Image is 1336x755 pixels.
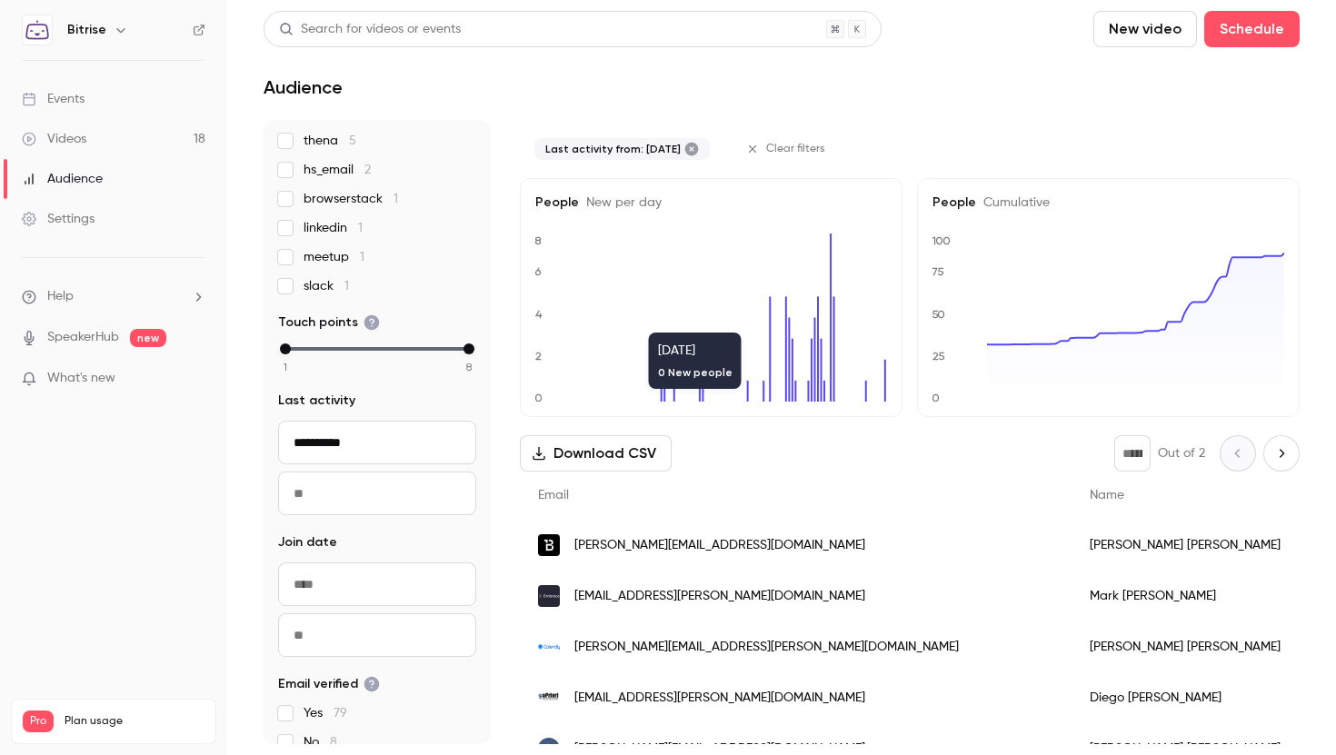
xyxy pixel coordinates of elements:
span: Name [1090,489,1124,502]
span: Clear filters [766,142,825,156]
span: 79 [334,707,347,720]
div: min [280,343,291,354]
span: 1 [284,359,287,375]
img: backbase.com [538,534,560,556]
div: [PERSON_NAME] [PERSON_NAME] [1072,621,1330,672]
text: 4 [535,308,543,321]
button: New video [1093,11,1197,47]
img: apriorins.com [538,687,560,709]
text: 8 [534,234,542,247]
span: 8 [466,359,472,375]
span: 8 [330,736,337,749]
span: [EMAIL_ADDRESS][PERSON_NAME][DOMAIN_NAME] [574,587,865,606]
h6: Bitrise [67,21,106,39]
img: Bitrise [23,15,52,45]
span: Cumulative [976,196,1050,209]
img: calendly.com [538,644,560,650]
div: Events [22,90,85,108]
span: What's new [47,369,115,388]
h5: People [535,194,887,212]
span: Join date [278,533,337,551]
input: To [278,472,476,515]
text: 50 [932,308,945,321]
button: Clear filters [739,134,836,164]
span: Pro [23,710,54,732]
div: [PERSON_NAME] [PERSON_NAME] [1072,520,1330,571]
button: Next page [1263,435,1300,472]
span: 5 [349,134,356,147]
span: Plan usage [65,714,204,729]
span: [PERSON_NAME][EMAIL_ADDRESS][PERSON_NAME][DOMAIN_NAME] [574,638,959,657]
span: No [304,733,337,751]
span: thena [304,132,356,150]
span: 1 [360,251,364,263]
span: Email verified [278,675,380,693]
span: 2 [364,164,371,176]
span: Help [47,287,74,306]
text: 100 [932,234,951,247]
p: Out of 2 [1158,444,1205,462]
text: 0 [534,392,543,404]
div: Search for videos or events [279,20,461,39]
span: Last activity [278,392,355,410]
span: browserstack [304,190,398,208]
span: [EMAIL_ADDRESS][PERSON_NAME][DOMAIN_NAME] [574,689,865,708]
div: Diego [PERSON_NAME] [1072,672,1330,723]
input: From [278,562,476,606]
span: New per day [579,196,662,209]
text: 0 [932,392,940,404]
span: meetup [304,248,364,266]
span: Email [538,489,569,502]
span: hs_email [304,161,371,179]
span: 1 [344,280,349,293]
input: From [278,421,476,464]
span: Yes [304,704,347,722]
h1: Audience [264,76,343,98]
div: Videos [22,130,86,148]
div: Settings [22,210,95,228]
span: [PERSON_NAME][EMAIL_ADDRESS][DOMAIN_NAME] [574,536,865,555]
button: Download CSV [520,435,672,472]
text: 25 [932,350,945,363]
div: Mark [PERSON_NAME] [1072,571,1330,621]
span: Touch points [278,313,380,332]
span: linkedin [304,219,363,237]
iframe: Noticeable Trigger [184,371,205,387]
div: max [464,343,474,354]
img: embrace.io [538,585,560,607]
li: help-dropdown-opener [22,287,205,306]
text: 2 [535,350,542,363]
span: slack [304,277,349,295]
span: 1 [358,222,363,234]
button: Schedule [1204,11,1300,47]
div: Audience [22,170,103,188]
span: new [130,329,166,347]
h5: People [932,194,1284,212]
text: 75 [932,265,944,278]
span: 1 [394,193,398,205]
text: 6 [534,265,542,278]
input: To [278,613,476,657]
a: SpeakerHub [47,328,119,347]
span: Last activity from: [DATE] [545,142,681,156]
